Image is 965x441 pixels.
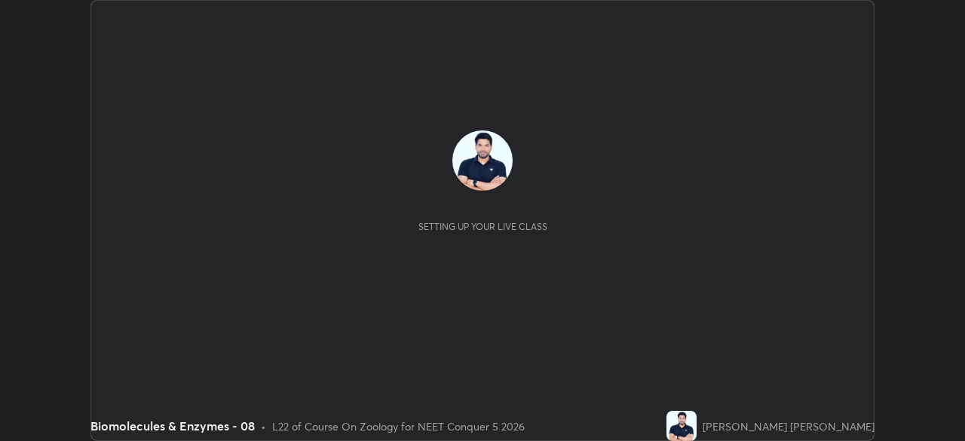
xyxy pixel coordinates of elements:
div: • [261,418,266,434]
img: 54718f5cc6424ee29a7c9693f4c7f7b6.jpg [452,130,513,191]
div: Setting up your live class [418,221,547,232]
div: Biomolecules & Enzymes - 08 [90,417,255,435]
img: 54718f5cc6424ee29a7c9693f4c7f7b6.jpg [666,411,697,441]
div: L22 of Course On Zoology for NEET Conquer 5 2026 [272,418,525,434]
div: [PERSON_NAME] [PERSON_NAME] [703,418,875,434]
